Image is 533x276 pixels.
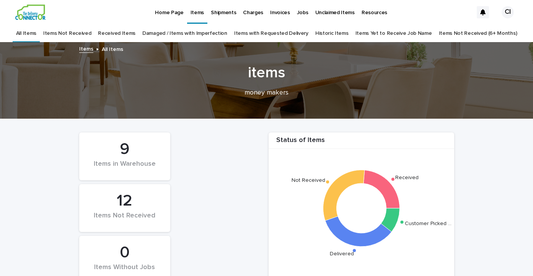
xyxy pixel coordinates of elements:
[102,44,123,53] p: All Items
[355,24,432,42] a: Items Yet to Receive Job Name
[291,178,325,183] text: Not Received
[234,24,308,42] a: Items with Requested Delivery
[92,191,157,211] div: 12
[269,136,454,149] div: Status of Items
[92,140,157,159] div: 9
[15,5,46,20] img: aCWQmA6OSGG0Kwt8cj3c
[92,243,157,262] div: 0
[79,64,454,82] h1: items
[502,6,514,18] div: CI
[404,221,451,226] text: Customer Picked …
[92,160,157,176] div: Items in Warehouse
[439,24,517,42] a: Items Not Received (6+ Months)
[142,24,227,42] a: Damaged / Items with Imperfection
[98,24,135,42] a: Received Items
[79,44,93,53] a: Items
[16,24,36,42] a: All Items
[43,24,91,42] a: Items Not Received
[92,212,157,228] div: Items Not Received
[395,175,418,180] text: Received
[315,24,349,42] a: Historic Items
[114,89,420,97] p: money makers
[329,251,354,256] text: Delivered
